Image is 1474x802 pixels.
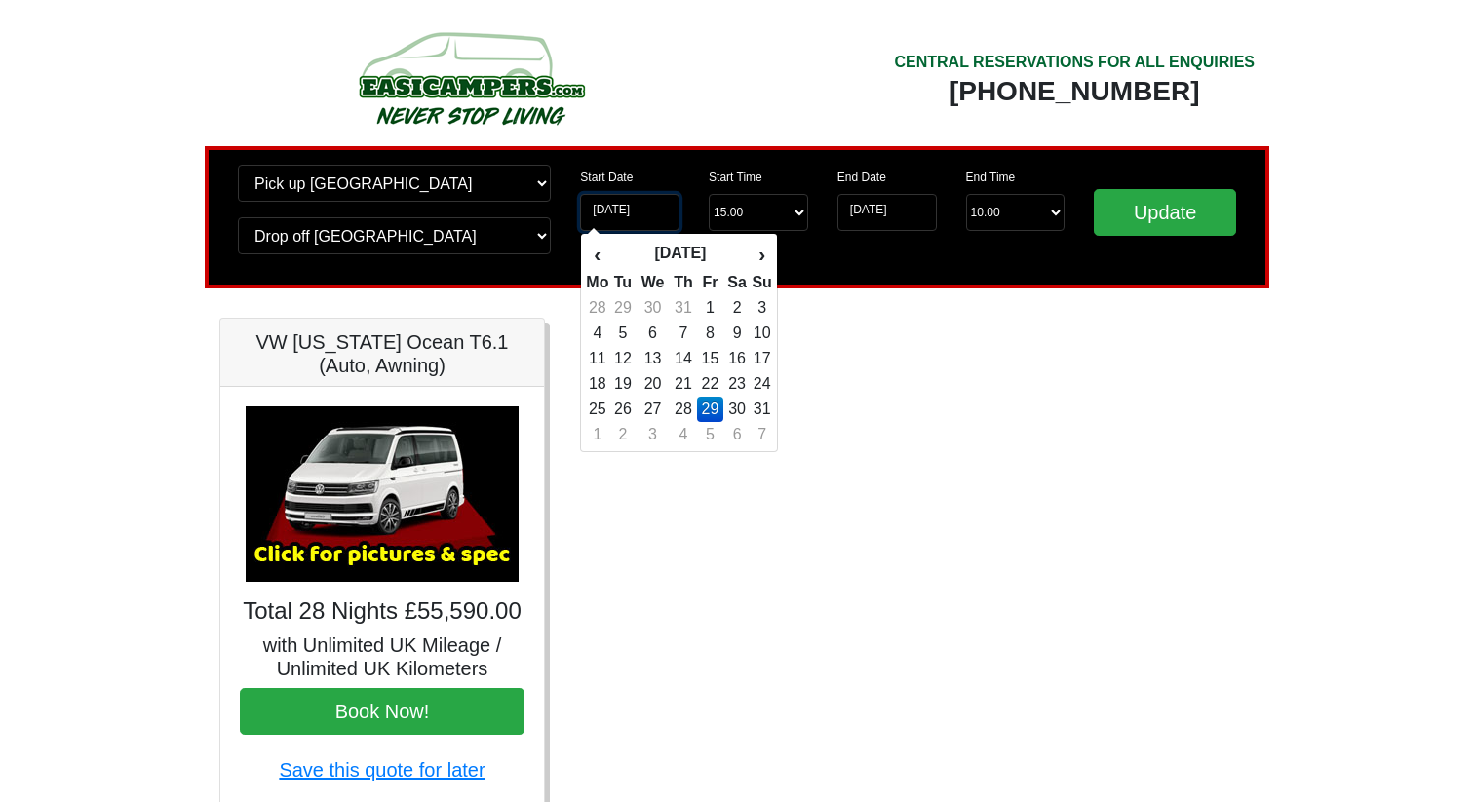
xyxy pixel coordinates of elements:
[609,321,636,346] td: 5
[240,597,524,626] h4: Total 28 Nights £55,590.00
[751,371,772,397] td: 24
[894,51,1255,74] div: CENTRAL RESERVATIONS FOR ALL ENQUIRIES
[609,346,636,371] td: 12
[837,194,937,231] input: Return Date
[279,759,485,781] a: Save this quote for later
[697,371,723,397] td: 22
[723,270,752,295] th: Sa
[609,295,636,321] td: 29
[636,397,669,422] td: 27
[751,422,772,447] td: 7
[636,295,669,321] td: 30
[609,422,636,447] td: 2
[286,24,656,132] img: campers-checkout-logo.png
[636,270,669,295] th: We
[609,397,636,422] td: 26
[751,397,772,422] td: 31
[697,321,723,346] td: 8
[246,406,519,582] img: VW California Ocean T6.1 (Auto, Awning)
[585,238,609,271] th: ‹
[240,330,524,377] h5: VW [US_STATE] Ocean T6.1 (Auto, Awning)
[723,321,752,346] td: 9
[697,397,723,422] td: 29
[723,371,752,397] td: 23
[723,295,752,321] td: 2
[636,371,669,397] td: 20
[723,397,752,422] td: 30
[837,169,886,186] label: End Date
[670,397,698,422] td: 28
[585,270,609,295] th: Mo
[585,321,609,346] td: 4
[585,371,609,397] td: 18
[580,194,679,231] input: Start Date
[697,270,723,295] th: Fr
[709,169,762,186] label: Start Time
[585,422,609,447] td: 1
[751,346,772,371] td: 17
[580,169,633,186] label: Start Date
[670,295,698,321] td: 31
[697,422,723,447] td: 5
[670,270,698,295] th: Th
[697,346,723,371] td: 15
[751,270,772,295] th: Su
[697,295,723,321] td: 1
[670,321,698,346] td: 7
[609,371,636,397] td: 19
[751,238,772,271] th: ›
[636,422,669,447] td: 3
[585,346,609,371] td: 11
[585,397,609,422] td: 25
[670,422,698,447] td: 4
[585,295,609,321] td: 28
[894,74,1255,109] div: [PHONE_NUMBER]
[609,270,636,295] th: Tu
[636,346,669,371] td: 13
[670,346,698,371] td: 14
[636,321,669,346] td: 6
[240,688,524,735] button: Book Now!
[966,169,1016,186] label: End Time
[240,633,524,680] h5: with Unlimited UK Mileage / Unlimited UK Kilometers
[751,321,772,346] td: 10
[609,238,751,271] th: [DATE]
[751,295,772,321] td: 3
[670,371,698,397] td: 21
[723,346,752,371] td: 16
[1094,189,1236,236] input: Update
[723,422,752,447] td: 6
